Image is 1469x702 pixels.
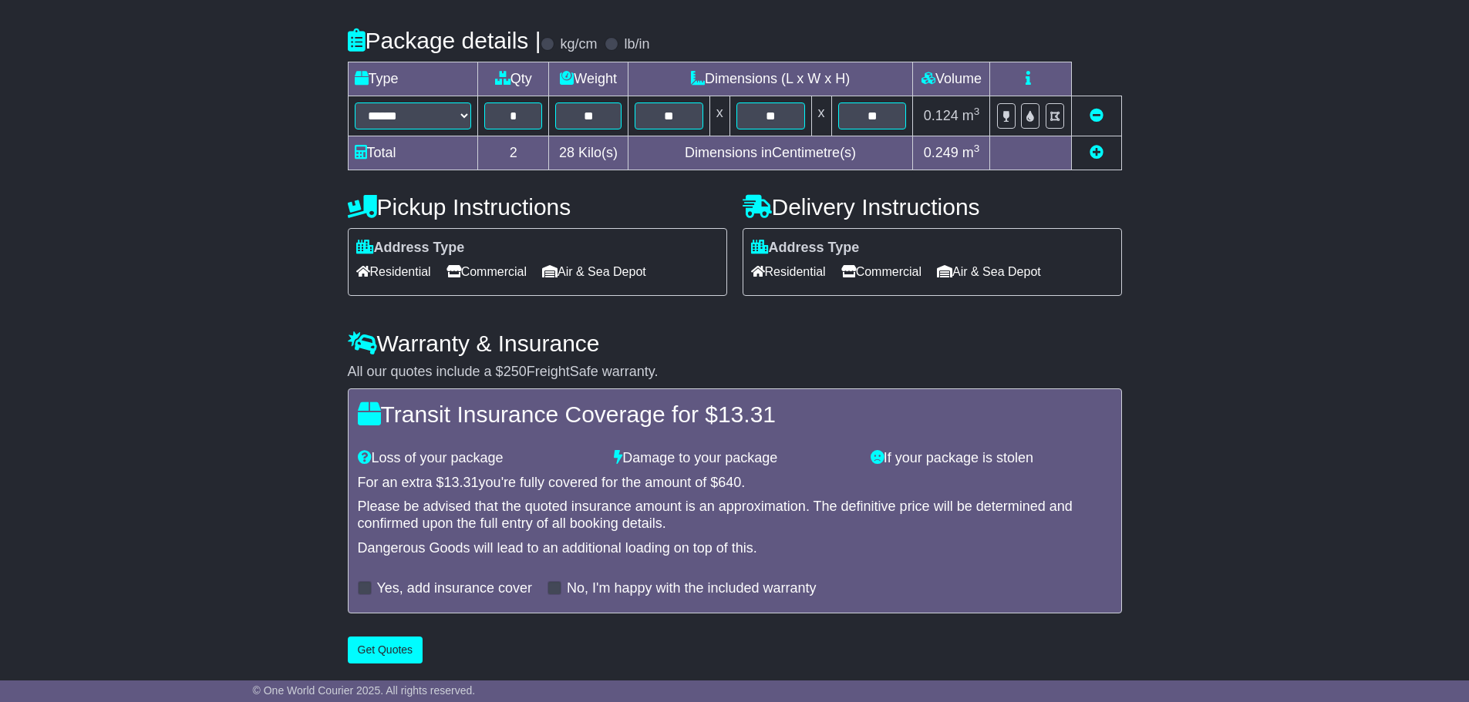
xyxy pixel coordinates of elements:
[718,475,741,490] span: 640
[348,62,478,96] td: Type
[358,475,1112,492] div: For an extra $ you're fully covered for the amount of $ .
[962,145,980,160] span: m
[1090,145,1103,160] a: Add new item
[560,36,597,53] label: kg/cm
[974,143,980,154] sup: 3
[709,96,729,136] td: x
[377,580,532,597] label: Yes, add insurance cover
[549,62,628,96] td: Weight
[718,401,776,427] span: 13.31
[559,145,574,160] span: 28
[624,36,649,53] label: lb/in
[348,364,1122,381] div: All our quotes include a $ FreightSafe warranty.
[743,194,1122,220] h4: Delivery Instructions
[542,260,646,284] span: Air & Sea Depot
[356,240,465,257] label: Address Type
[863,450,1120,467] div: If your package is stolen
[348,136,478,170] td: Total
[358,499,1112,532] div: Please be advised that the quoted insurance amount is an approximation. The definitive price will...
[348,637,423,663] button: Get Quotes
[356,260,431,284] span: Residential
[1090,108,1103,123] a: Remove this item
[962,108,980,123] span: m
[444,475,479,490] span: 13.31
[606,450,863,467] div: Damage to your package
[628,62,913,96] td: Dimensions (L x W x H)
[751,240,860,257] label: Address Type
[924,108,959,123] span: 0.124
[811,96,831,136] td: x
[348,331,1122,356] h4: Warranty & Insurance
[841,260,921,284] span: Commercial
[974,106,980,117] sup: 3
[253,684,476,697] span: © One World Courier 2025. All rights reserved.
[549,136,628,170] td: Kilo(s)
[348,194,727,220] h4: Pickup Instructions
[478,62,549,96] td: Qty
[628,136,913,170] td: Dimensions in Centimetre(s)
[348,28,541,53] h4: Package details |
[913,62,990,96] td: Volume
[504,364,527,379] span: 250
[937,260,1041,284] span: Air & Sea Depot
[350,450,607,467] div: Loss of your package
[924,145,959,160] span: 0.249
[358,540,1112,557] div: Dangerous Goods will lead to an additional loading on top of this.
[567,580,817,597] label: No, I'm happy with the included warranty
[751,260,826,284] span: Residential
[358,401,1112,427] h4: Transit Insurance Coverage for $
[446,260,527,284] span: Commercial
[478,136,549,170] td: 2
